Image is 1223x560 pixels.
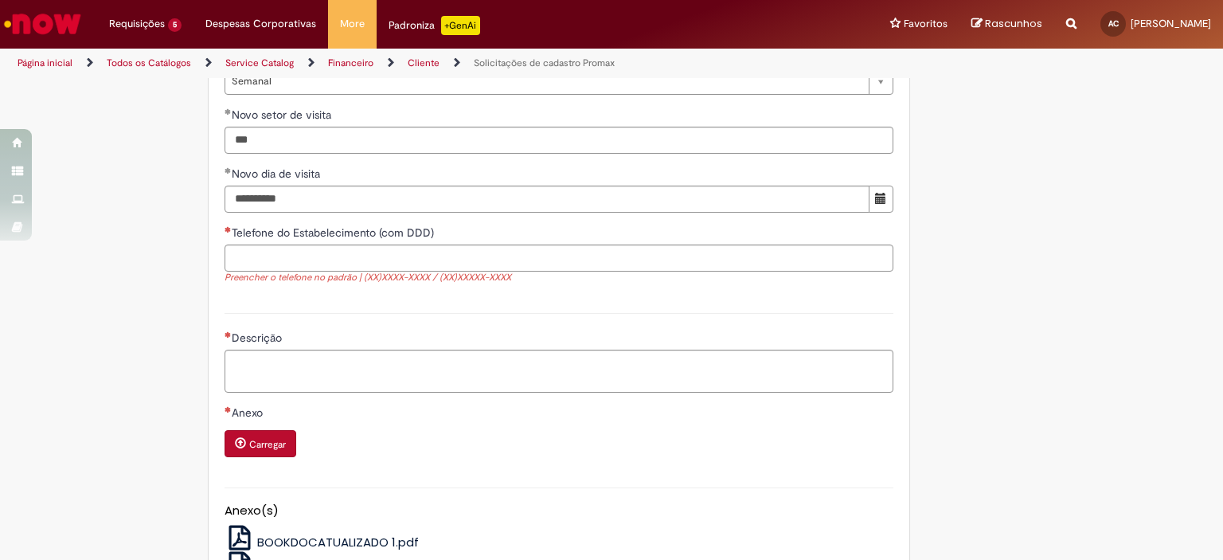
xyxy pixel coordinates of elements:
[225,167,232,174] span: Obrigatório Preenchido
[340,16,365,32] span: More
[408,57,440,69] a: Cliente
[12,49,803,78] ul: Trilhas de página
[232,69,861,94] span: Semanal
[441,16,480,35] p: +GenAi
[225,534,420,550] a: BOOKDOCATUALIZADO 1.pdf
[225,406,232,413] span: Necessários
[225,108,232,115] span: Obrigatório Preenchido
[107,57,191,69] a: Todos os Catálogos
[225,331,232,338] span: Necessários
[904,16,948,32] span: Favoritos
[328,57,373,69] a: Financeiro
[1108,18,1119,29] span: AC
[225,350,893,393] textarea: Descrição
[225,245,893,272] input: Telefone do Estabelecimento (com DDD)
[225,504,893,518] h5: Anexo(s)
[225,127,893,154] input: Novo setor de visita
[257,534,419,550] span: BOOKDOCATUALIZADO 1.pdf
[232,331,285,345] span: Descrição
[2,8,84,40] img: ServiceNow
[389,16,480,35] div: Padroniza
[869,186,893,213] button: Mostrar calendário para Novo dia de visita
[225,57,294,69] a: Service Catalog
[205,16,316,32] span: Despesas Corporativas
[225,430,296,457] button: Carregar anexo de Anexo Required
[109,16,165,32] span: Requisições
[985,16,1042,31] span: Rascunhos
[225,272,893,285] div: Preencher o telefone no padrão | (XX)XXXX-XXXX / (XX)XXXXX-XXXX
[232,166,323,181] span: Novo dia de visita
[1131,17,1211,30] span: [PERSON_NAME]
[971,17,1042,32] a: Rascunhos
[225,186,869,213] input: Novo dia de visita 03 September 2025 Wednesday
[232,405,266,420] span: Anexo
[249,438,286,451] small: Carregar
[474,57,615,69] a: Solicitações de cadastro Promax
[168,18,182,32] span: 5
[225,226,232,233] span: Necessários
[232,225,437,240] span: Telefone do Estabelecimento (com DDD)
[232,108,334,122] span: Novo setor de visita
[18,57,72,69] a: Página inicial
